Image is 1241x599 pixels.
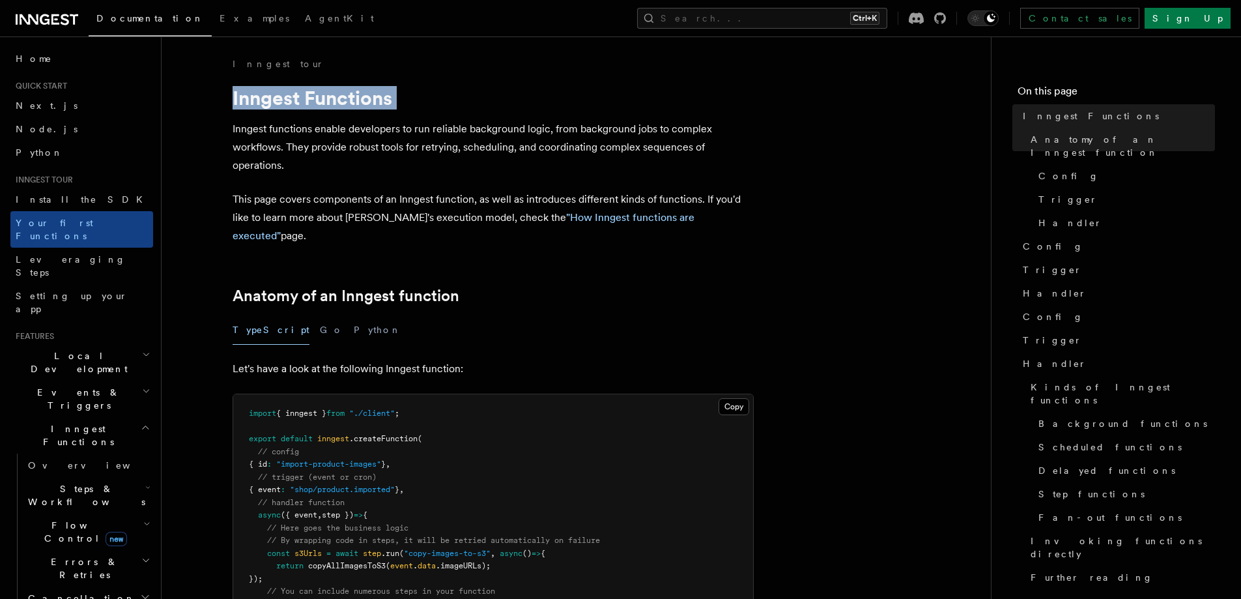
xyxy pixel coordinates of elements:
[1018,104,1215,128] a: Inngest Functions
[320,315,343,345] button: Go
[249,460,267,469] span: { id
[967,10,999,26] button: Toggle dark mode
[233,86,754,110] h1: Inngest Functions
[1038,441,1182,454] span: Scheduled functions
[267,587,495,596] span: // You can include numerous steps in your function
[249,434,276,443] span: export
[16,147,63,158] span: Python
[1023,263,1082,276] span: Trigger
[281,485,285,494] span: :
[1018,305,1215,329] a: Config
[532,549,541,558] span: =>
[106,532,127,546] span: new
[233,315,309,345] button: TypeScript
[1018,329,1215,352] a: Trigger
[258,510,281,519] span: async
[89,4,212,37] a: Documentation
[354,315,401,345] button: Python
[1033,506,1215,529] a: Fan-out functions
[1023,334,1082,347] span: Trigger
[220,13,289,23] span: Examples
[10,386,142,412] span: Events & Triggers
[16,254,126,278] span: Leveraging Steps
[16,218,93,241] span: Your first Functions
[305,13,374,23] span: AgentKit
[1033,459,1215,482] a: Delayed functions
[1038,417,1207,430] span: Background functions
[281,434,313,443] span: default
[418,561,436,570] span: data
[267,536,600,545] span: // By wrapping code in steps, it will be retried automatically on failure
[1033,435,1215,459] a: Scheduled functions
[1038,169,1099,183] span: Config
[637,8,887,29] button: Search...Ctrl+K
[23,477,153,514] button: Steps & Workflows
[418,434,422,443] span: (
[522,549,532,558] span: ()
[436,561,491,570] span: .imageURLs);
[23,519,143,545] span: Flow Control
[1018,235,1215,258] a: Config
[1145,8,1231,29] a: Sign Up
[233,287,459,305] a: Anatomy of an Inngest function
[1023,287,1087,300] span: Handler
[719,398,749,415] button: Copy
[10,248,153,284] a: Leveraging Steps
[404,549,491,558] span: "copy-images-to-s3"
[276,409,326,418] span: { inngest }
[96,13,204,23] span: Documentation
[381,549,399,558] span: .run
[354,510,363,519] span: =>
[1031,571,1153,584] span: Further reading
[16,100,78,111] span: Next.js
[281,510,317,519] span: ({ event
[10,94,153,117] a: Next.js
[363,510,367,519] span: {
[386,460,390,469] span: ,
[16,291,128,314] span: Setting up your app
[10,81,67,91] span: Quick start
[23,514,153,550] button: Flow Controlnew
[249,485,281,494] span: { event
[399,549,404,558] span: (
[276,460,381,469] span: "import-product-images"
[1033,482,1215,506] a: Step functions
[1033,164,1215,188] a: Config
[1038,464,1175,477] span: Delayed functions
[541,549,545,558] span: {
[1038,216,1102,229] span: Handler
[10,175,73,185] span: Inngest tour
[500,549,522,558] span: async
[10,331,54,342] span: Features
[10,47,153,70] a: Home
[10,284,153,321] a: Setting up your app
[1018,352,1215,375] a: Handler
[10,117,153,141] a: Node.js
[1038,193,1098,206] span: Trigger
[413,561,418,570] span: .
[1033,211,1215,235] a: Handler
[491,549,495,558] span: ,
[1031,534,1215,561] span: Invoking functions directly
[212,4,297,35] a: Examples
[1023,357,1087,370] span: Handler
[267,460,272,469] span: :
[308,561,386,570] span: copyAllImagesToS3
[1023,240,1083,253] span: Config
[1018,83,1215,104] h4: On this page
[363,549,381,558] span: step
[294,549,322,558] span: s3Urls
[390,561,413,570] span: event
[1038,511,1182,524] span: Fan-out functions
[1025,375,1215,412] a: Kinds of Inngest functions
[386,561,390,570] span: (
[1023,310,1083,323] span: Config
[23,550,153,587] button: Errors & Retries
[23,454,153,477] a: Overview
[1023,110,1159,123] span: Inngest Functions
[1020,8,1139,29] a: Contact sales
[326,409,345,418] span: from
[233,57,324,70] a: Inngest tour
[10,381,153,417] button: Events & Triggers
[395,485,399,494] span: }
